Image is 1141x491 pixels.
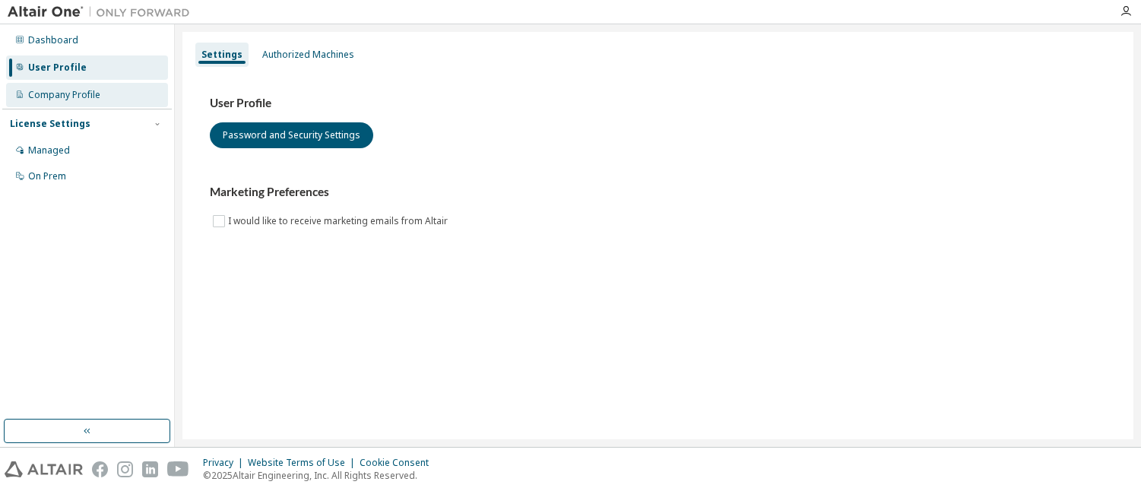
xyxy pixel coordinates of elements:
[28,170,66,182] div: On Prem
[262,49,354,61] div: Authorized Machines
[228,212,451,230] label: I would like to receive marketing emails from Altair
[210,122,373,148] button: Password and Security Settings
[203,469,438,482] p: © 2025 Altair Engineering, Inc. All Rights Reserved.
[10,118,90,130] div: License Settings
[210,185,1106,200] h3: Marketing Preferences
[117,461,133,477] img: instagram.svg
[92,461,108,477] img: facebook.svg
[167,461,189,477] img: youtube.svg
[28,89,100,101] div: Company Profile
[28,144,70,157] div: Managed
[360,457,438,469] div: Cookie Consent
[8,5,198,20] img: Altair One
[248,457,360,469] div: Website Terms of Use
[203,457,248,469] div: Privacy
[28,62,87,74] div: User Profile
[142,461,158,477] img: linkedin.svg
[5,461,83,477] img: altair_logo.svg
[210,96,1106,111] h3: User Profile
[201,49,242,61] div: Settings
[28,34,78,46] div: Dashboard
